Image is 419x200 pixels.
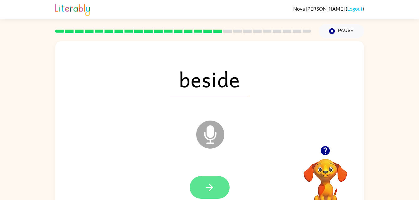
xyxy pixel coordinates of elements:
button: Pause [319,24,364,38]
span: Nova [PERSON_NAME] [293,6,346,12]
img: Literably [55,2,90,16]
a: Logout [347,6,363,12]
span: beside [170,63,249,95]
div: ( ) [293,6,364,12]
